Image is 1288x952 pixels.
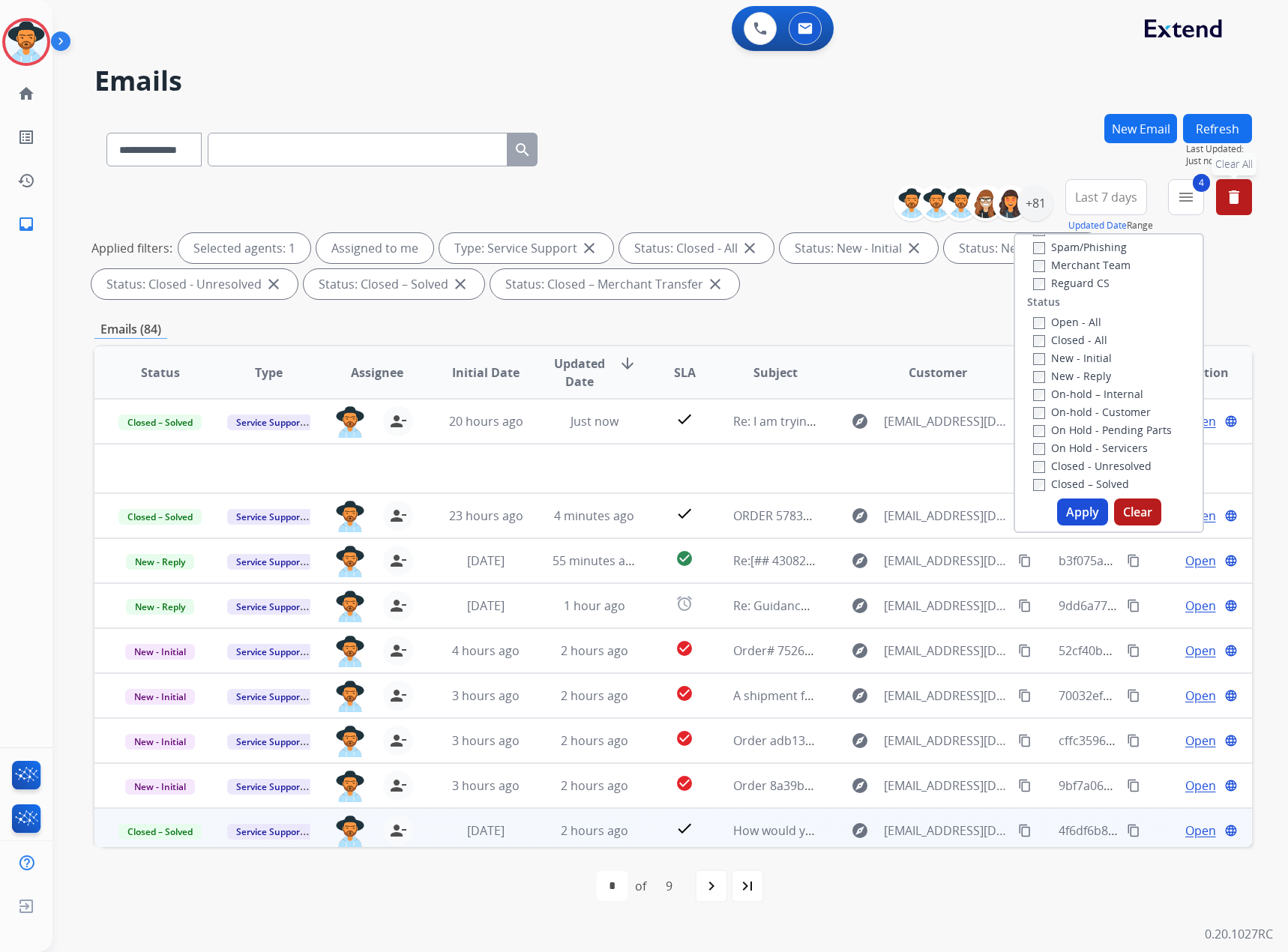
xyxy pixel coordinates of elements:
div: Status: Closed - Unresolved [91,269,298,299]
span: Service Support [227,689,313,705]
label: On-hold – Internal [1033,387,1143,401]
span: Clear All [1215,157,1253,172]
mat-icon: content_copy [1127,779,1140,792]
div: Type: Service Support [439,233,613,263]
img: avatar [5,21,47,63]
mat-icon: last_page [738,877,756,895]
span: Service Support [227,644,313,660]
mat-icon: check_circle [675,729,693,747]
p: Emails (84) [94,320,167,339]
img: agent-avatar [335,681,365,712]
mat-icon: explore [851,552,869,570]
label: On-hold - Customer [1033,405,1151,419]
span: [EMAIL_ADDRESS][DOMAIN_NAME] [884,507,1011,525]
span: 55 minutes ago [553,552,640,569]
img: agent-avatar [335,636,365,667]
img: agent-avatar [335,816,365,847]
input: On Hold - Pending Parts [1033,425,1045,437]
span: [EMAIL_ADDRESS][DOMAIN_NAME] [884,552,1011,570]
span: Just now [1186,155,1252,167]
mat-icon: explore [851,822,869,840]
span: How would you rate your service experience?? [733,822,994,839]
mat-icon: person_remove [389,597,407,615]
span: 9bf7a062-fa47-419d-8de0-369535a71883 [1059,777,1286,794]
span: New - Initial [125,779,195,795]
mat-icon: content_copy [1018,644,1032,657]
div: Status: Closed – Solved [304,269,484,299]
span: [EMAIL_ADDRESS][DOMAIN_NAME] [884,412,1011,430]
mat-icon: close [905,239,923,257]
span: 23 hours ago [449,507,523,524]
mat-icon: content_copy [1127,734,1140,747]
span: Subject [753,364,798,382]
mat-icon: content_copy [1018,599,1032,612]
span: Re:[## 43082 ##] Guidance needed. Claim ID 4de7fd91-02d7-4d54-8a88-8e3b1cb309ed [733,552,1218,569]
span: 4 hours ago [452,642,520,659]
input: Reguard CS [1033,278,1045,290]
span: Service Support [227,599,313,615]
mat-icon: content_copy [1018,824,1032,837]
mat-icon: language [1224,689,1238,702]
mat-icon: explore [851,642,869,660]
div: Status: Closed – Merchant Transfer [490,269,739,299]
span: 1 hour ago [564,597,625,614]
span: b3f075a2-297c-4a1c-8f26-ffc0ed0b11a9 [1059,552,1278,569]
span: [DATE] [467,552,505,569]
mat-icon: content_copy [1127,824,1140,837]
span: [EMAIL_ADDRESS][DOMAIN_NAME] [884,597,1011,615]
span: Order adb13fa7-8c04-48cf-943f-abb981698ee9 [733,732,993,749]
div: Status: Closed - All [619,233,774,263]
mat-icon: check_circle [675,774,693,792]
span: Closed – Solved [118,415,202,430]
button: Last 7 days [1065,179,1147,215]
span: A shipment from order MB229173 has been delivered [733,687,1035,704]
mat-icon: language [1224,509,1238,522]
span: 3 hours ago [452,687,520,704]
span: Open [1185,777,1216,795]
mat-icon: close [265,275,283,293]
mat-icon: language [1224,734,1238,747]
span: Initial Date [452,364,520,382]
mat-icon: person_remove [389,777,407,795]
span: 2 hours ago [561,687,628,704]
span: Open [1185,597,1216,615]
mat-icon: explore [851,732,869,750]
mat-icon: person_remove [389,507,407,525]
mat-icon: explore [851,597,869,615]
span: 4f6df6b8-1ea0-4fa5-b10f-7cf3094b7d03 [1059,822,1278,839]
mat-icon: check_circle [675,549,693,567]
input: On-hold - Customer [1033,407,1045,419]
mat-icon: language [1224,644,1238,657]
mat-icon: check_circle [675,684,693,702]
mat-icon: home [17,85,35,103]
span: [EMAIL_ADDRESS][DOMAIN_NAME] [884,642,1011,660]
div: Assigned to me [316,233,433,263]
span: [EMAIL_ADDRESS][DOMAIN_NAME] [884,687,1011,705]
span: Order 8a39bf32-4255-4297-b7ae-61c71c42bcfc [733,777,994,794]
mat-icon: alarm [675,594,693,612]
mat-icon: person_remove [389,552,407,570]
span: Service Support [227,824,313,840]
div: +81 [1017,185,1053,221]
span: cffc3596-74b8-4230-a03a-525bdc7d2e2e [1059,732,1285,749]
button: Updated Date [1068,220,1127,232]
mat-icon: content_copy [1127,554,1140,567]
span: Closed – Solved [118,509,202,525]
span: New - Initial [125,689,195,705]
div: Status: New - Reply [944,233,1102,263]
span: SLA [674,364,696,382]
span: Service Support [227,554,313,570]
img: agent-avatar [335,501,365,532]
span: Open [1185,822,1216,840]
label: Closed – Solved [1033,477,1129,491]
label: Reguard CS [1033,276,1110,290]
span: Status [141,364,180,382]
mat-icon: search [514,141,532,159]
mat-icon: navigate_next [702,877,720,895]
div: Status: New - Initial [780,233,938,263]
mat-icon: content_copy [1018,554,1032,567]
mat-icon: check_circle [675,639,693,657]
mat-icon: explore [851,777,869,795]
span: Re: Guidance needed. Claim ID d07e2cf8-4d2d-4c93-9b86-199392de6157 [733,597,1139,614]
span: Service Support [227,779,313,795]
